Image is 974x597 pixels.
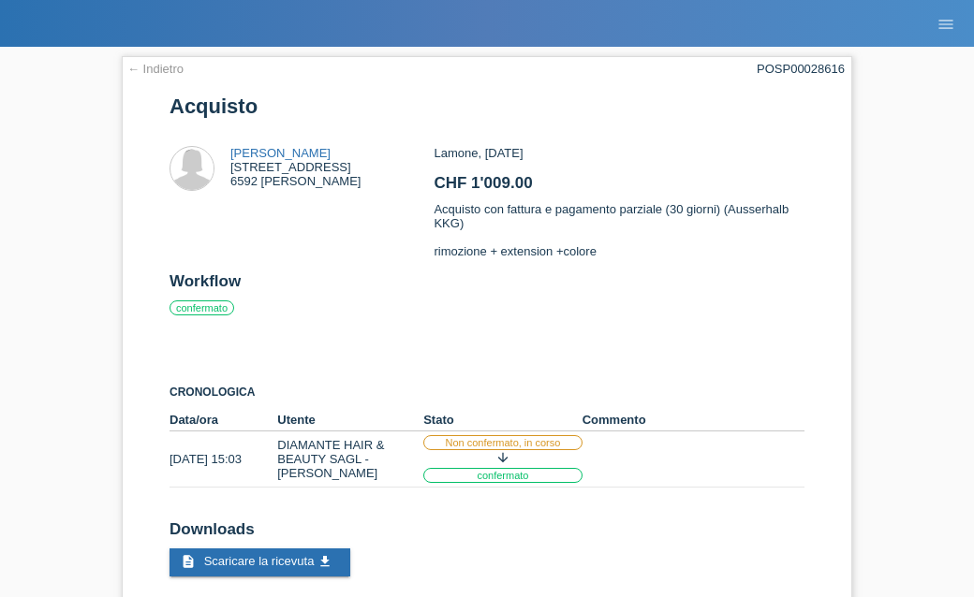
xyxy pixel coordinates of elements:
div: Lamone, [DATE] Acquisto con fattura e pagamento parziale (30 giorni) (Ausserhalb KKG) rimozione +... [434,146,804,272]
th: Utente [277,409,423,431]
div: POSP00028616 [757,62,845,76]
label: Non confermato, in corso [423,435,583,450]
th: Data/ora [170,409,277,431]
h2: Downloads [170,520,804,548]
td: DIAMANTE HAIR & BEAUTY SAGL - [PERSON_NAME] [277,431,423,488]
h2: Workflow [170,272,804,300]
i: description [181,554,196,569]
td: [DATE] 15:03 [170,431,277,488]
div: [STREET_ADDRESS] 6592 [PERSON_NAME] [230,146,361,188]
th: Commento [583,409,804,431]
i: menu [937,15,955,34]
label: confermato [170,300,234,315]
i: arrow_downward [495,450,510,465]
a: ← Indietro [127,62,184,76]
a: menu [927,18,965,29]
a: [PERSON_NAME] [230,146,331,160]
i: get_app [317,554,332,569]
span: Scaricare la ricevuta [204,554,315,568]
h3: Cronologica [170,386,804,400]
th: Stato [423,409,583,431]
h1: Acquisto [170,95,804,118]
a: description Scaricare la ricevuta get_app [170,548,350,576]
h2: CHF 1'009.00 [434,174,804,202]
label: confermato [423,468,583,483]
